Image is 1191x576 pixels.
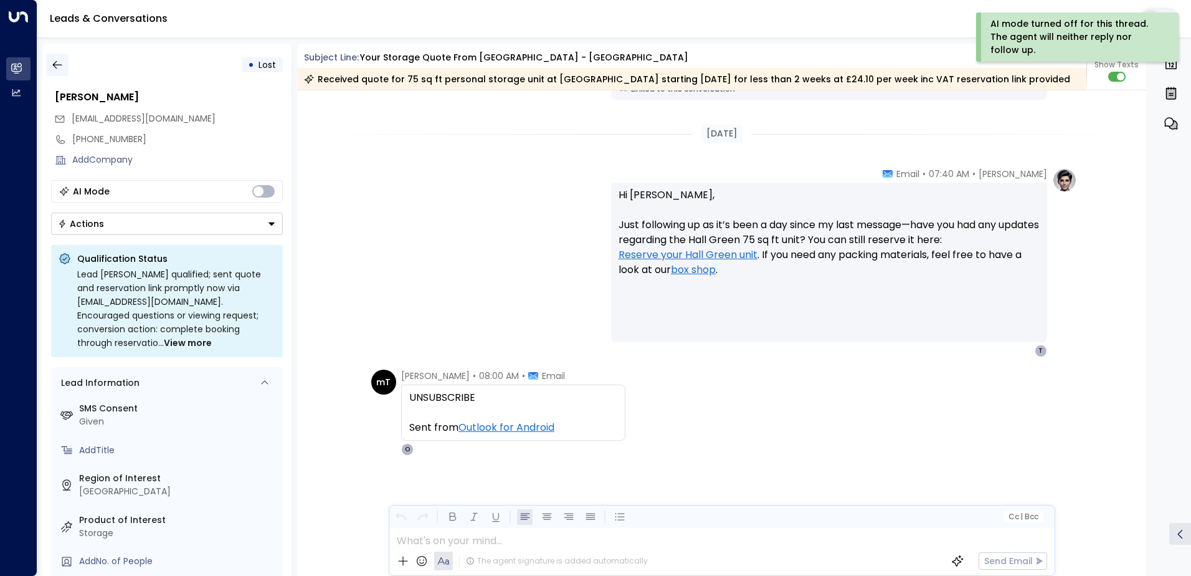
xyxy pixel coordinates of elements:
[972,168,975,180] span: •
[79,527,278,540] div: Storage
[58,218,104,229] div: Actions
[79,402,278,415] label: SMS Consent
[701,125,743,143] div: [DATE]
[409,420,617,435] div: Sent from
[371,370,396,395] div: mT
[51,213,283,235] button: Actions
[929,168,969,180] span: 07:40 AM
[923,168,926,180] span: •
[619,188,1040,292] p: Hi [PERSON_NAME], Just following up as it’s been a day since my last message—have you had any upd...
[1035,345,1047,357] div: T
[57,377,140,390] div: Lead Information
[1008,512,1038,521] span: Cc Bcc
[522,370,525,382] span: •
[259,59,276,71] span: Lost
[55,90,283,105] div: [PERSON_NAME]
[990,17,1162,57] div: AI mode turned off for this thread. The agent will neither reply nor follow up.
[164,336,212,350] span: View more
[72,112,216,125] span: tahir_86@live.co.uk
[304,51,359,64] span: Subject Line:
[409,390,617,405] div: UNSUBSCRIBE
[415,509,430,525] button: Redo
[458,420,554,435] a: Outlook for Android
[72,112,216,125] span: [EMAIL_ADDRESS][DOMAIN_NAME]
[979,168,1047,180] span: [PERSON_NAME]
[542,370,565,382] span: Email
[304,73,1070,85] div: Received quote for 75 sq ft personal storage unit at [GEOGRAPHIC_DATA] starting [DATE] for less t...
[79,514,278,527] label: Product of Interest
[1020,512,1023,521] span: |
[79,485,278,498] div: [GEOGRAPHIC_DATA]
[671,262,716,277] a: box shop
[248,54,254,76] div: •
[50,11,168,26] a: Leads & Conversations
[79,415,278,428] div: Given
[401,443,414,456] div: O
[72,133,283,146] div: [PHONE_NUMBER]
[73,185,110,198] div: AI Mode
[77,267,275,350] div: Lead [PERSON_NAME] qualified; sent quote and reservation link promptly now via [EMAIL_ADDRESS][DO...
[79,472,278,485] label: Region of Interest
[79,555,278,568] div: AddNo. of People
[77,252,275,265] p: Qualification Status
[896,168,919,180] span: Email
[1094,59,1139,70] span: Show Texts
[1052,168,1077,193] img: profile-logo.png
[466,555,648,567] div: The agent signature is added automatically
[51,213,283,235] div: Button group with a nested menu
[79,444,278,457] div: AddTitle
[393,509,409,525] button: Undo
[1003,511,1043,523] button: Cc|Bcc
[72,153,283,166] div: AddCompany
[479,370,519,382] span: 08:00 AM
[619,247,757,262] a: Reserve your Hall Green unit
[473,370,476,382] span: •
[360,51,688,64] div: Your storage quote from [GEOGRAPHIC_DATA] - [GEOGRAPHIC_DATA]
[401,370,470,382] span: [PERSON_NAME]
